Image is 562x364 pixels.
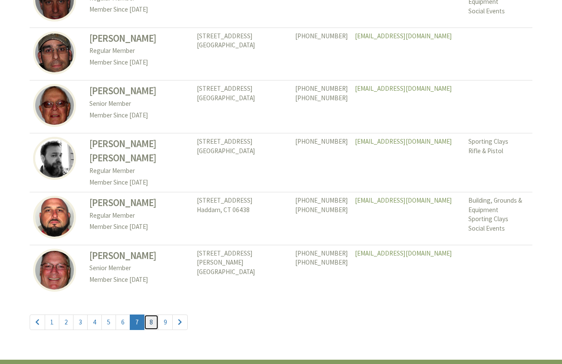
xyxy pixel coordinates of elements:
img: William Schmitt [33,84,76,127]
p: Regular Member [89,45,190,57]
a: 8 [144,315,159,330]
a: [EMAIL_ADDRESS][DOMAIN_NAME] [355,249,452,257]
p: Member Since [DATE] [89,4,190,15]
td: [PHONE_NUMBER] [PHONE_NUMBER] [292,192,351,245]
a: 3 [73,315,88,330]
h3: [PERSON_NAME] [89,196,190,210]
p: Member Since [DATE] [89,177,190,188]
td: [PHONE_NUMBER] [292,28,351,80]
a: [EMAIL_ADDRESS][DOMAIN_NAME] [355,137,452,145]
a: 9 [158,315,173,330]
p: Senior Member [89,98,190,110]
a: 7 [130,315,144,330]
p: Regular Member [89,165,190,177]
a: 6 [116,315,130,330]
td: Sporting Clays Rifle & Pistol [465,133,532,192]
p: Regular Member [89,210,190,222]
td: [PHONE_NUMBER] [PHONE_NUMBER] [292,80,351,133]
td: [PHONE_NUMBER] [292,133,351,192]
img: Will Schnell [33,137,76,180]
img: Robert Scott [33,249,76,292]
a: [EMAIL_ADDRESS][DOMAIN_NAME] [355,32,452,40]
td: Building, Grounds & Equipment Sporting Clays Social Events [465,192,532,245]
h3: [PERSON_NAME] [89,249,190,263]
a: [EMAIL_ADDRESS][DOMAIN_NAME] [355,196,452,204]
a: 1 [45,315,59,330]
img: Gennaro Schiano [33,31,76,74]
h3: [PERSON_NAME] [89,84,190,98]
img: Vin Scileppi [33,196,76,239]
td: [STREET_ADDRESS] Haddam, CT 06438 [193,192,292,245]
td: [STREET_ADDRESS] [PERSON_NAME][GEOGRAPHIC_DATA] [193,245,292,297]
p: Member Since [DATE] [89,221,190,233]
td: [PHONE_NUMBER] [PHONE_NUMBER] [292,245,351,297]
p: Member Since [DATE] [89,110,190,121]
td: [STREET_ADDRESS] [GEOGRAPHIC_DATA] [193,80,292,133]
h3: [PERSON_NAME] [89,31,190,46]
td: [STREET_ADDRESS] [GEOGRAPHIC_DATA] [193,28,292,80]
td: [STREET_ADDRESS] [GEOGRAPHIC_DATA] [193,133,292,192]
p: Member Since [DATE] [89,274,190,286]
h3: [PERSON_NAME] [PERSON_NAME] [89,137,190,165]
p: Member Since [DATE] [89,57,190,68]
a: [EMAIL_ADDRESS][DOMAIN_NAME] [355,84,452,93]
a: 5 [101,315,116,330]
a: 4 [87,315,102,330]
p: Senior Member [89,262,190,274]
a: 2 [59,315,73,330]
nav: Page Navigation [30,306,532,339]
